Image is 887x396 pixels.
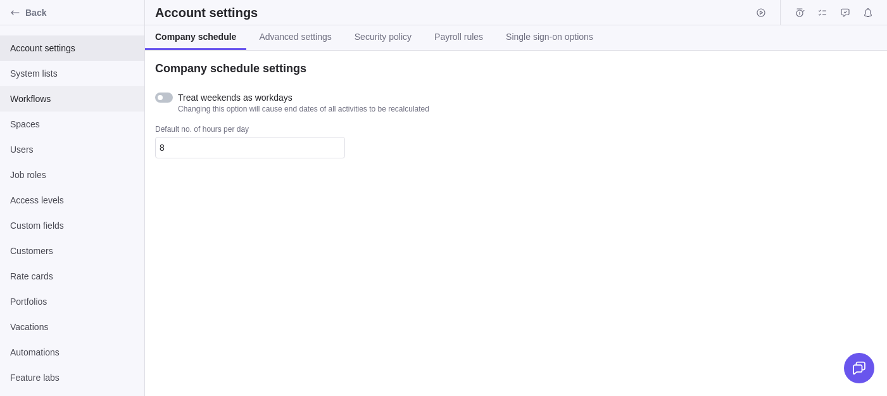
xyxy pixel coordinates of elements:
[355,30,412,43] span: Security policy
[145,25,246,50] a: Company schedule
[791,4,808,22] span: Time logs
[178,91,429,104] span: Treat weekends as workdays
[178,104,429,114] span: Changing this option will cause end dates of all activities to be recalculated
[10,295,134,308] span: Portfolios
[814,10,831,20] a: My assignments
[10,143,134,156] span: Users
[155,137,345,158] input: Default no. of hours per day
[10,93,134,105] span: Workflows
[496,25,603,50] a: Single sign-on options
[424,25,493,50] a: Payroll rules
[791,10,808,20] a: Time logs
[434,30,483,43] span: Payroll rules
[752,4,770,22] span: Start timer
[836,4,854,22] span: Approval requests
[10,194,134,207] span: Access levels
[10,219,134,232] span: Custom fields
[836,10,854,20] a: Approval requests
[10,270,134,283] span: Rate cards
[155,30,236,43] span: Company schedule
[10,169,134,181] span: Job roles
[155,4,258,22] h2: Account settings
[859,10,877,20] a: Notifications
[155,61,306,76] h3: Company schedule settings
[155,124,345,137] div: Default no. of hours per day
[10,321,134,333] span: Vacations
[859,4,877,22] span: Notifications
[506,30,593,43] span: Single sign-on options
[344,25,422,50] a: Security policy
[10,371,134,384] span: Feature labs
[10,118,134,131] span: Spaces
[10,67,134,80] span: System lists
[10,346,134,359] span: Automations
[249,25,341,50] a: Advanced settings
[259,30,331,43] span: Advanced settings
[10,42,134,54] span: Account settings
[814,4,831,22] span: My assignments
[25,6,139,19] span: Back
[10,245,134,257] span: Customers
